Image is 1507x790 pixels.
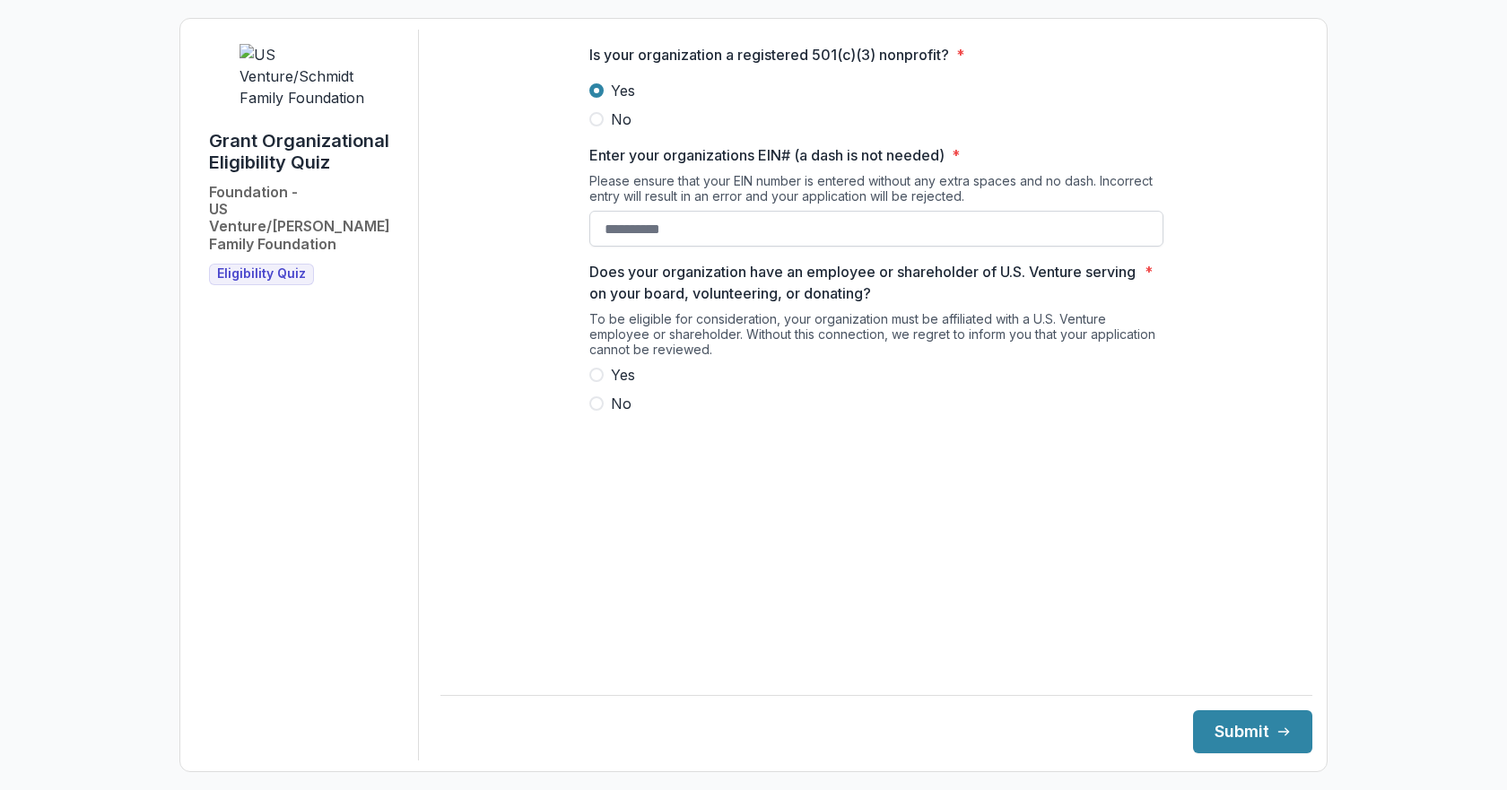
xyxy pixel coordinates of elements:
p: Enter your organizations EIN# (a dash is not needed) [589,144,945,166]
h1: Grant Organizational Eligibility Quiz [209,130,404,173]
button: Submit [1193,710,1312,753]
p: Is your organization a registered 501(c)(3) nonprofit? [589,44,949,65]
span: Eligibility Quiz [217,266,306,282]
span: No [611,393,632,414]
img: US Venture/Schmidt Family Foundation [240,44,374,109]
p: Does your organization have an employee or shareholder of U.S. Venture serving on your board, vol... [589,261,1137,304]
div: To be eligible for consideration, your organization must be affiliated with a U.S. Venture employ... [589,311,1163,364]
span: No [611,109,632,130]
div: Please ensure that your EIN number is entered without any extra spaces and no dash. Incorrect ent... [589,173,1163,211]
h2: Foundation - US Venture/[PERSON_NAME] Family Foundation [209,184,404,253]
span: Yes [611,364,635,386]
span: Yes [611,80,635,101]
